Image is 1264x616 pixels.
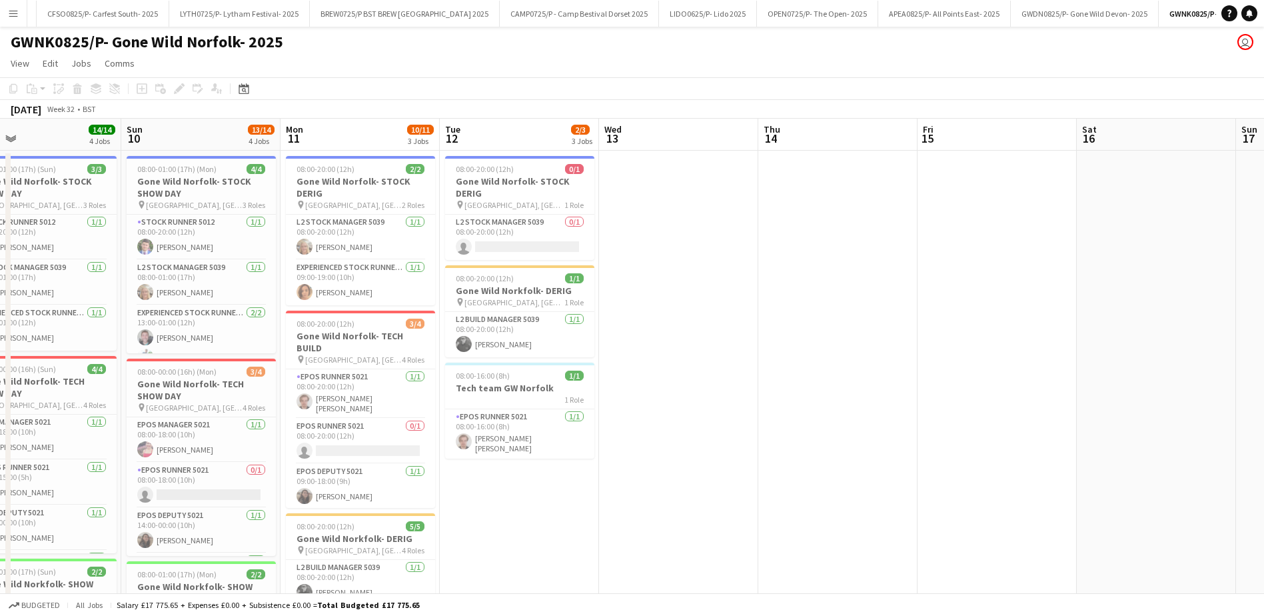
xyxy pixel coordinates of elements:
[602,131,622,146] span: 13
[137,367,217,377] span: 08:00-00:00 (16h) (Mon)
[21,601,60,610] span: Budgeted
[1239,131,1257,146] span: 17
[1241,123,1257,135] span: Sun
[445,409,594,459] app-card-role: EPOS Runner 50211/108:00-16:00 (8h)[PERSON_NAME] [PERSON_NAME]
[286,311,435,508] app-job-card: 08:00-20:00 (12h)3/4Gone Wild Norfolk- TECH BUILD [GEOGRAPHIC_DATA], [GEOGRAPHIC_DATA], [GEOGRAPH...
[564,200,584,210] span: 1 Role
[11,103,41,116] div: [DATE]
[37,1,169,27] button: CFSO0825/P- Carfest South- 2025
[565,371,584,381] span: 1/1
[297,319,354,329] span: 08:00-20:00 (12h)
[127,378,276,402] h3: Gone Wild Norfolk- TECH SHOW DAY
[572,136,592,146] div: 3 Jobs
[445,123,460,135] span: Tue
[406,319,424,329] span: 3/4
[249,136,274,146] div: 4 Jobs
[571,125,590,135] span: 2/3
[445,312,594,357] app-card-role: L2 Build Manager 50391/108:00-20:00 (12h)[PERSON_NAME]
[764,123,780,135] span: Thu
[445,285,594,297] h3: Gone Wild Norkfolk- DERIG
[248,125,275,135] span: 13/14
[105,57,135,69] span: Comms
[169,1,310,27] button: LYTH0725/P- Lytham Festival- 2025
[297,521,354,531] span: 08:00-20:00 (12h)
[127,123,143,135] span: Sun
[127,305,276,370] app-card-role: Experienced Stock Runner 50122/213:00-01:00 (12h)[PERSON_NAME][PERSON_NAME]
[44,104,77,114] span: Week 32
[445,156,594,260] app-job-card: 08:00-20:00 (12h)0/1Gone Wild Norfolk- STOCK DERIG [GEOGRAPHIC_DATA], [GEOGRAPHIC_DATA], [GEOGRAP...
[402,200,424,210] span: 2 Roles
[402,355,424,365] span: 4 Roles
[127,175,276,199] h3: Gone Wild Norfolk- STOCK SHOW DAY
[286,560,435,605] app-card-role: L2 Build Manager 50391/108:00-20:00 (12h)[PERSON_NAME]
[445,265,594,357] app-job-card: 08:00-20:00 (12h)1/1Gone Wild Norkfolk- DERIG [GEOGRAPHIC_DATA], [GEOGRAPHIC_DATA], [GEOGRAPHIC_D...
[305,545,402,555] span: [GEOGRAPHIC_DATA], [GEOGRAPHIC_DATA], [GEOGRAPHIC_DATA]
[87,364,106,374] span: 4/4
[89,136,115,146] div: 4 Jobs
[284,131,303,146] span: 11
[125,131,143,146] span: 10
[456,164,514,174] span: 08:00-20:00 (12h)
[297,164,354,174] span: 08:00-20:00 (12h)
[117,600,420,610] div: Salary £17 775.65 + Expenses £0.00 + Subsistence £0.00 =
[286,175,435,199] h3: Gone Wild Norfolk- STOCK DERIG
[286,260,435,305] app-card-role: Experienced Stock Runner 50121/109:00-19:00 (10h)[PERSON_NAME]
[286,123,303,135] span: Mon
[146,200,243,210] span: [GEOGRAPHIC_DATA], [GEOGRAPHIC_DATA], [GEOGRAPHIC_DATA]
[127,553,276,603] app-card-role: EPOS Runner 50211/1
[286,330,435,354] h3: Gone Wild Norfolk- TECH BUILD
[1082,123,1097,135] span: Sat
[127,215,276,260] app-card-role: Stock Runner 50121/108:00-20:00 (12h)[PERSON_NAME]
[127,359,276,556] app-job-card: 08:00-00:00 (16h) (Mon)3/4Gone Wild Norfolk- TECH SHOW DAY [GEOGRAPHIC_DATA], [GEOGRAPHIC_DATA], ...
[243,403,265,413] span: 4 Roles
[43,57,58,69] span: Edit
[456,273,514,283] span: 08:00-20:00 (12h)
[99,55,140,72] a: Comms
[445,363,594,459] div: 08:00-16:00 (8h)1/1Tech team GW Norfolk1 RoleEPOS Runner 50211/108:00-16:00 (8h)[PERSON_NAME] [PE...
[71,57,91,69] span: Jobs
[456,371,510,381] span: 08:00-16:00 (8h)
[66,55,97,72] a: Jobs
[37,55,63,72] a: Edit
[286,156,435,305] app-job-card: 08:00-20:00 (12h)2/2Gone Wild Norfolk- STOCK DERIG [GEOGRAPHIC_DATA], [GEOGRAPHIC_DATA], [GEOGRAP...
[310,1,500,27] button: BREW0725/P BST BREW [GEOGRAPHIC_DATA] 2025
[83,200,106,210] span: 3 Roles
[445,215,594,260] app-card-role: L2 Stock Manager 50390/108:00-20:00 (12h)
[5,55,35,72] a: View
[127,508,276,553] app-card-role: EPOS Deputy 50211/114:00-00:00 (10h)[PERSON_NAME]
[878,1,1011,27] button: APEA0825/P- All Points East- 2025
[305,355,402,365] span: [GEOGRAPHIC_DATA], [GEOGRAPHIC_DATA], [GEOGRAPHIC_DATA]
[923,123,934,135] span: Fri
[127,156,276,353] div: 08:00-01:00 (17h) (Mon)4/4Gone Wild Norfolk- STOCK SHOW DAY [GEOGRAPHIC_DATA], [GEOGRAPHIC_DATA],...
[1080,131,1097,146] span: 16
[1011,1,1159,27] button: GWDN0825/P- Gone Wild Devon- 2025
[73,600,105,610] span: All jobs
[464,297,564,307] span: [GEOGRAPHIC_DATA], [GEOGRAPHIC_DATA], [GEOGRAPHIC_DATA]
[286,533,435,545] h3: Gone Wild Norkfolk- DERIG
[305,200,402,210] span: [GEOGRAPHIC_DATA], [GEOGRAPHIC_DATA], [GEOGRAPHIC_DATA]
[757,1,878,27] button: OPEN0725/P- The Open- 2025
[445,175,594,199] h3: Gone Wild Norfolk- STOCK DERIG
[500,1,659,27] button: CAMP0725/P - Camp Bestival Dorset 2025
[286,369,435,419] app-card-role: EPOS Runner 50211/108:00-20:00 (12h)[PERSON_NAME] [PERSON_NAME]
[564,297,584,307] span: 1 Role
[286,464,435,509] app-card-role: EPOS Deputy 50211/109:00-18:00 (9h)[PERSON_NAME]
[402,545,424,555] span: 4 Roles
[408,136,433,146] div: 3 Jobs
[407,125,434,135] span: 10/11
[443,131,460,146] span: 12
[604,123,622,135] span: Wed
[243,200,265,210] span: 3 Roles
[406,164,424,174] span: 2/2
[7,598,62,613] button: Budgeted
[1237,34,1253,50] app-user-avatar: Grace Shorten
[83,400,106,410] span: 4 Roles
[146,403,243,413] span: [GEOGRAPHIC_DATA], [GEOGRAPHIC_DATA], [GEOGRAPHIC_DATA]
[286,419,435,464] app-card-role: EPOS Runner 50210/108:00-20:00 (12h)
[565,164,584,174] span: 0/1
